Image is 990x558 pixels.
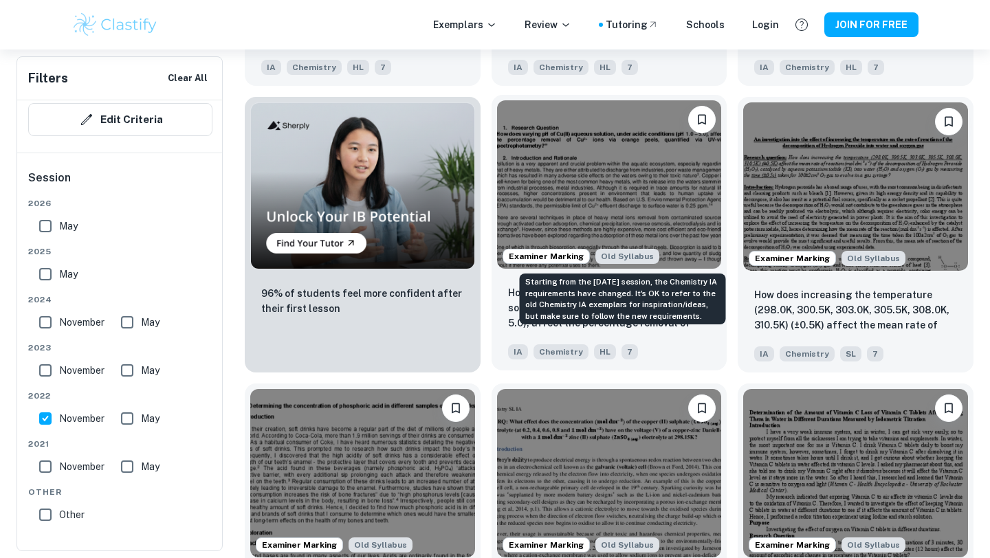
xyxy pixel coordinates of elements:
span: Examiner Marking [749,252,835,265]
span: SL [840,346,861,361]
div: Starting from the May 2025 session, the Chemistry IA requirements have changed. It's OK to refer ... [349,537,412,553]
span: May [141,363,159,378]
span: 2021 [28,438,212,450]
span: HL [594,60,616,75]
span: 7 [375,60,391,75]
span: Chemistry [533,344,588,359]
img: Clastify logo [71,11,159,38]
img: Chemistry IA example thumbnail: How does increasing the temperature (298 [743,102,968,271]
span: Examiner Marking [503,539,589,551]
span: 7 [867,346,883,361]
span: Examiner Marking [749,539,835,551]
span: May [141,315,159,330]
img: Chemistry IA example thumbnail: What effect does the concentration (𝐦𝐨 [497,389,722,557]
span: November [59,315,104,330]
p: Review [525,17,571,32]
span: HL [840,60,862,75]
img: Chemistry IA example thumbnail: How does varying pH of Cu(II) aqueous so [497,100,722,269]
span: November [59,411,104,426]
div: Starting from the May 2025 session, the Chemistry IA requirements have changed. It's OK to refer ... [595,249,659,264]
button: Help and Feedback [790,13,813,36]
span: 2024 [28,293,212,306]
span: IA [754,346,774,361]
button: Please log in to bookmark exemplars [688,394,716,422]
span: HL [594,344,616,359]
span: May [59,219,78,234]
img: Chemistry IA example thumbnail: Determining the concentration of phospho [250,389,475,557]
span: 7 [621,60,638,75]
span: Examiner Marking [256,539,342,551]
button: Please log in to bookmark exemplars [935,108,962,135]
span: Chemistry [287,60,342,75]
span: 7 [868,60,884,75]
span: May [59,267,78,282]
span: Old Syllabus [841,537,905,553]
button: Please log in to bookmark exemplars [442,394,470,422]
a: Examiner MarkingStarting from the May 2025 session, the Chemistry IA requirements have changed. I... [738,97,973,372]
button: Please log in to bookmark exemplars [688,106,716,133]
p: How does increasing the temperature (298.0K, 300.5K, 303.0K, 305.5K, 308.0K, 310.5K) (±0.5K) affe... [754,287,957,334]
span: 2023 [28,342,212,354]
p: How does varying pH of Cu(II) aqueous solution, under acidic conditions (pH 1.0 – 5.0), affect th... [508,285,711,332]
span: Old Syllabus [595,537,659,553]
span: HL [347,60,369,75]
span: November [59,363,104,378]
div: Starting from the May 2025 session, the Chemistry IA requirements have changed. It's OK to refer ... [595,537,659,553]
span: Chemistry [533,60,588,75]
button: JOIN FOR FREE [824,12,918,37]
p: Exemplars [433,17,497,32]
span: Other [59,507,85,522]
span: Other [28,486,212,498]
a: Thumbnail96% of students feel more confident after their first lesson [245,97,481,372]
img: Thumbnail [250,102,475,269]
a: Examiner MarkingStarting from the May 2025 session, the Chemistry IA requirements have changed. I... [492,97,727,372]
a: Schools [686,17,725,32]
div: Starting from the May 2025 session, the Chemistry IA requirements have changed. It's OK to refer ... [841,251,905,266]
span: 2022 [28,390,212,402]
a: Login [752,17,779,32]
span: Old Syllabus [349,537,412,553]
h6: Session [28,170,212,197]
span: 7 [621,344,638,359]
span: November [59,459,104,474]
div: Starting from the May 2025 session, the Chemistry IA requirements have changed. It's OK to refer ... [841,537,905,553]
p: 96% of students feel more confident after their first lesson [261,286,464,316]
span: Examiner Marking [503,250,589,263]
button: Please log in to bookmark exemplars [935,394,962,422]
h6: Filters [28,69,68,88]
span: 2025 [28,245,212,258]
span: May [141,411,159,426]
span: 2026 [28,197,212,210]
span: Chemistry [780,60,835,75]
span: May [141,459,159,474]
img: Chemistry IA example thumbnail: How does keeping Vitamin C tablets in wa [743,389,968,557]
span: IA [754,60,774,75]
a: Tutoring [606,17,659,32]
div: Starting from the [DATE] session, the Chemistry IA requirements have changed. It's OK to refer to... [520,274,726,324]
span: IA [508,60,528,75]
span: IA [508,344,528,359]
span: Chemistry [780,346,835,361]
span: IA [261,60,281,75]
span: Old Syllabus [841,251,905,266]
button: Clear All [164,68,211,89]
button: Edit Criteria [28,103,212,136]
span: Old Syllabus [595,249,659,264]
